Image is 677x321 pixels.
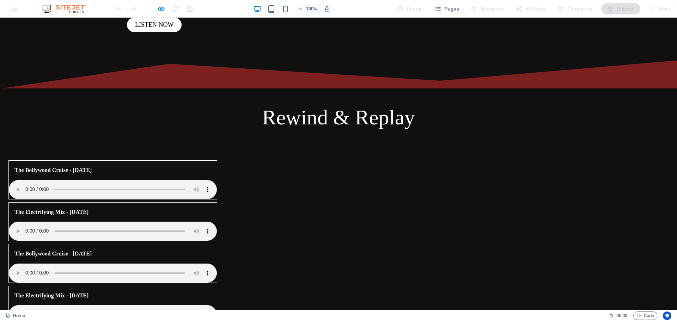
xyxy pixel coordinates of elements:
span: Code [636,311,654,320]
span: 00 00 [616,311,627,320]
button: Usercentrics [663,311,671,320]
img: Editor Logo [41,5,93,13]
span: : [621,313,622,318]
button: Code [633,311,657,320]
a: Click to cancel selection. Double-click to open Pages [6,311,25,320]
h3: The Bollywood Cruise - [DATE] [14,232,92,240]
div: Design (Ctrl+Alt+Y) [394,3,426,14]
h3: The Electrifying Mix - [DATE] [14,191,89,198]
h3: The Electrifying Mix - [DATE] [14,274,89,282]
h6: 100% [306,5,317,13]
button: Pages [432,3,462,14]
button: 100% [295,5,320,13]
span: Pages [434,5,459,12]
h6: Session time [609,311,628,320]
h3: The Bollywood Cruise - [DATE] [14,149,92,156]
